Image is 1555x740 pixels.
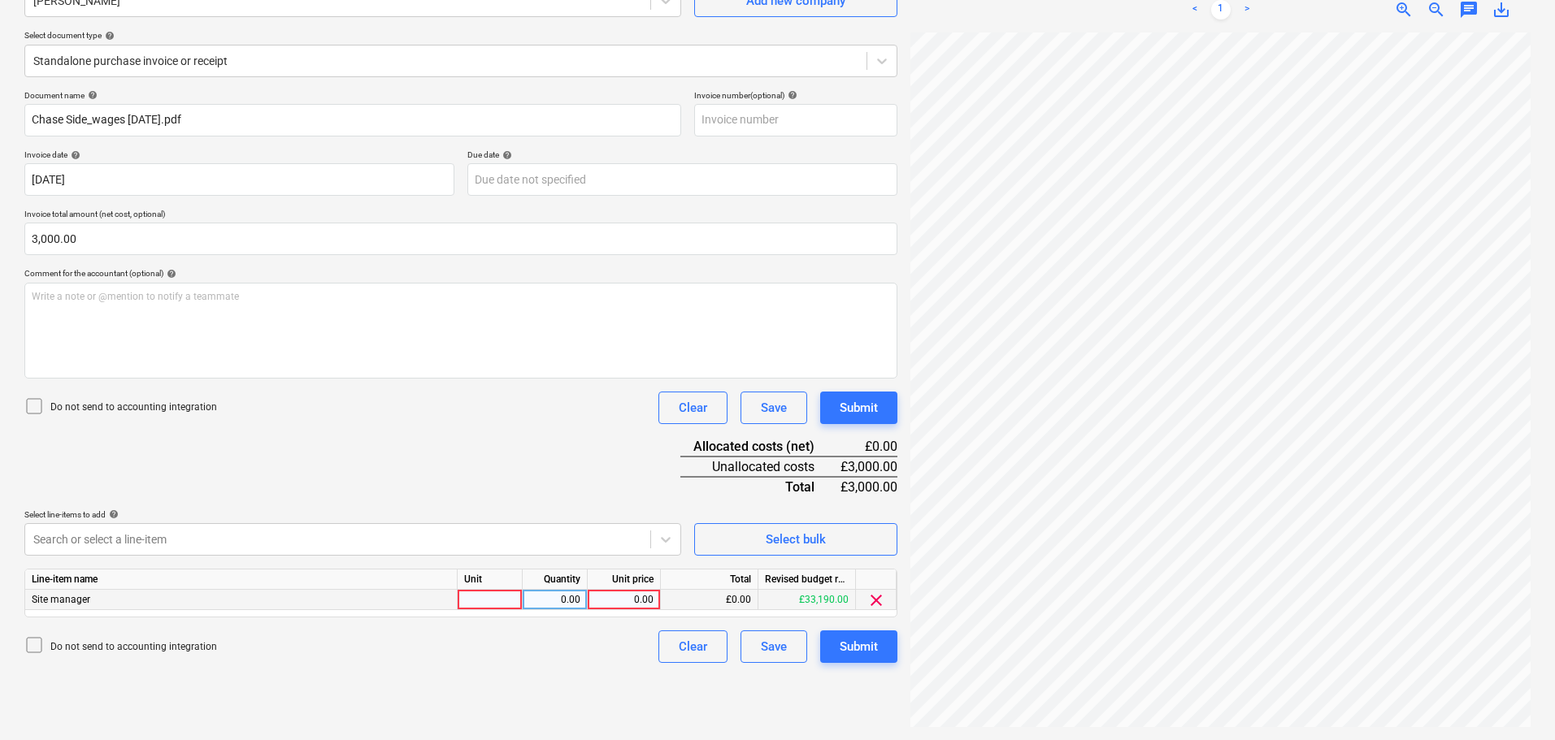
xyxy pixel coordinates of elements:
div: Allocated costs (net) [680,437,840,457]
div: Line-item name [25,569,458,590]
div: £0.00 [840,437,897,457]
div: £3,000.00 [840,477,897,496]
input: Invoice number [694,104,897,136]
div: Comment for the accountant (optional) [24,268,897,279]
button: Submit [820,392,897,424]
button: Clear [658,630,728,663]
div: Total [661,569,758,590]
div: Clear [679,636,707,657]
span: help [102,31,115,41]
button: Save [741,392,807,424]
div: Submit [840,397,878,418]
span: help [67,150,80,160]
span: help [106,509,119,519]
div: Due date [467,149,897,160]
div: £33,190.00 [758,590,856,610]
input: Document name [24,104,681,136]
div: Quantity [523,569,588,590]
div: Unit [458,569,523,590]
div: £3,000.00 [840,457,897,477]
div: Unallocated costs [680,457,840,477]
div: Submit [840,636,878,657]
button: Submit [820,630,897,663]
div: Total [680,477,840,496]
div: Select line-items to add [24,509,681,520]
div: £0.00 [661,590,758,610]
div: Save [761,636,787,657]
button: Save [741,630,807,663]
input: Due date not specified [467,163,897,196]
button: Clear [658,392,728,424]
div: Select document type [24,30,897,41]
span: help [784,90,797,100]
span: clear [867,591,886,610]
iframe: Chat Widget [1474,662,1555,740]
div: Invoice number (optional) [694,90,897,101]
input: Invoice total amount (net cost, optional) [24,223,897,255]
span: help [163,269,176,279]
p: Do not send to accounting integration [50,640,217,654]
div: Revised budget remaining [758,569,856,590]
span: Site manager [32,594,90,605]
div: Document name [24,90,681,101]
div: Invoice date [24,149,454,160]
div: 0.00 [529,590,580,610]
p: Invoice total amount (net cost, optional) [24,209,897,223]
span: help [499,150,512,160]
div: Select bulk [766,529,826,550]
button: Select bulk [694,523,897,556]
input: Invoice date not specified [24,163,454,196]
div: Clear [679,397,707,418]
div: 0.00 [594,590,654,610]
p: Do not send to accounting integration [50,400,217,414]
div: Unit price [588,569,661,590]
span: help [85,90,98,100]
div: Save [761,397,787,418]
